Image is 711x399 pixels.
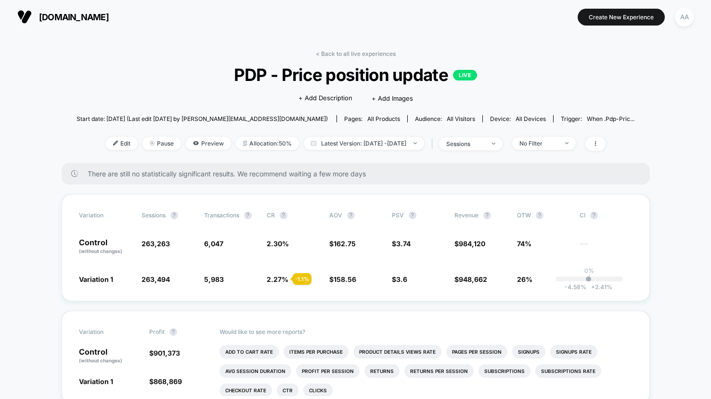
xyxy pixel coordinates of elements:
button: ? [536,212,543,219]
button: ? [170,212,178,219]
img: end [150,141,155,146]
li: Product Details Views Rate [353,345,441,359]
li: Signups [512,345,545,359]
span: Transactions [204,212,239,219]
span: 2.41 % [586,283,612,291]
button: Create New Experience [578,9,665,26]
button: ? [169,328,177,336]
span: + Add Description [298,93,352,103]
span: OTW [517,212,570,219]
span: 901,373 [154,349,180,357]
span: [DOMAIN_NAME] [39,12,109,22]
span: --- [580,241,633,255]
img: calendar [311,141,316,146]
span: Sessions [142,212,166,219]
span: $ [329,275,356,283]
span: Variation 1 [79,377,113,386]
span: 3.74 [396,239,411,248]
img: edit [113,141,118,146]
button: ? [280,212,287,219]
span: (without changes) [79,358,122,363]
button: ? [244,212,252,219]
li: Signups Rate [550,345,597,359]
li: Subscriptions [478,364,530,378]
button: ? [483,212,491,219]
span: Pause [142,137,181,150]
img: end [565,142,569,144]
button: ? [347,212,355,219]
div: - 1.1 % [293,273,311,285]
span: $ [392,275,407,283]
span: CR [267,212,275,219]
p: LIVE [453,70,477,80]
li: Pages Per Session [446,345,507,359]
div: No Filter [519,140,558,147]
li: Avg Session Duration [220,364,291,378]
span: all devices [516,115,546,122]
span: Revenue [454,212,478,219]
span: 868,869 [154,377,182,386]
span: 263,263 [142,239,170,248]
span: all products [367,115,400,122]
span: 74% [517,239,531,248]
span: 6,047 [204,239,223,248]
div: Audience: [415,115,475,122]
li: Clicks [303,384,333,397]
span: 158.56 [334,275,356,283]
li: Checkout Rate [220,384,272,397]
li: Returns [364,364,400,378]
p: Would like to see more reports? [220,328,633,335]
span: Profit [149,328,165,335]
div: Trigger: [561,115,634,122]
a: < Back to all live experiences [316,50,396,57]
span: When .pdp-pric... [587,115,634,122]
span: $ [149,377,182,386]
li: Add To Cart Rate [220,345,279,359]
li: Items Per Purchase [284,345,349,359]
span: All Visitors [447,115,475,122]
span: (without changes) [79,248,122,254]
img: Visually logo [17,10,32,24]
span: 5,983 [204,275,224,283]
span: -4.58 % [565,283,586,291]
p: Control [79,239,132,255]
span: 984,120 [459,239,485,248]
img: end [414,142,417,144]
li: Ctr [277,384,298,397]
li: Subscriptions Rate [535,364,601,378]
span: + [591,283,595,291]
span: 162.75 [334,239,356,248]
span: $ [454,239,485,248]
button: [DOMAIN_NAME] [14,9,112,25]
span: PSV [392,212,404,219]
span: Edit [106,137,138,150]
button: ? [409,212,416,219]
p: | [588,274,590,281]
span: 948,662 [459,275,487,283]
div: AA [675,8,694,27]
span: $ [149,349,180,357]
span: 2.30 % [267,239,289,248]
span: 26% [517,275,532,283]
span: AOV [329,212,342,219]
span: Start date: [DATE] (Last edit [DATE] by [PERSON_NAME][EMAIL_ADDRESS][DOMAIN_NAME]) [77,115,328,122]
span: There are still no statistically significant results. We recommend waiting a few more days [88,170,631,178]
div: Pages: [344,115,400,122]
span: PDP - Price position update [104,65,607,85]
span: Allocation: 50% [236,137,299,150]
p: 0% [584,267,594,274]
button: ? [590,212,598,219]
p: Control [79,348,140,364]
button: AA [672,7,697,27]
span: 263,494 [142,275,170,283]
span: Variation [79,212,132,219]
span: Device: [482,115,553,122]
span: Variation [79,328,132,336]
span: + Add Images [372,94,413,102]
span: | [429,137,439,151]
span: $ [454,275,487,283]
span: 2.27 % [267,275,288,283]
span: Preview [186,137,231,150]
span: $ [329,239,356,248]
img: end [492,143,495,145]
